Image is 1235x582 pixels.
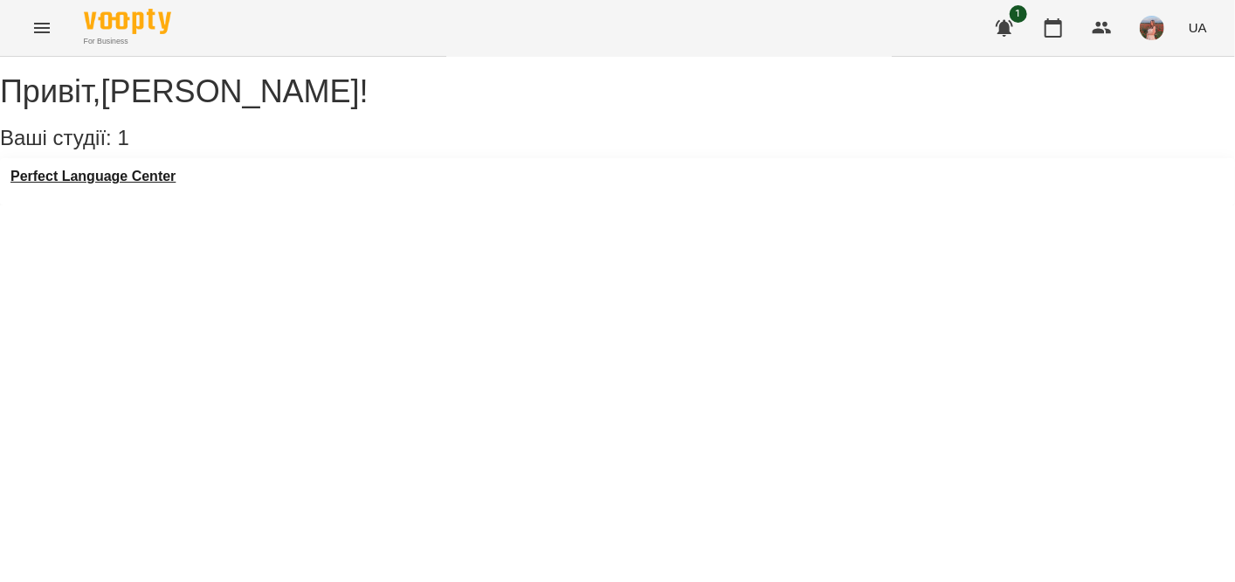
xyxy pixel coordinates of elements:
[10,169,176,184] a: Perfect Language Center
[84,9,171,34] img: Voopty Logo
[1189,18,1207,37] span: UA
[1182,11,1214,44] button: UA
[84,36,171,47] span: For Business
[1140,16,1164,40] img: 048db166075239a293953ae74408eb65.jpg
[117,126,128,149] span: 1
[1010,5,1027,23] span: 1
[21,7,63,49] button: Menu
